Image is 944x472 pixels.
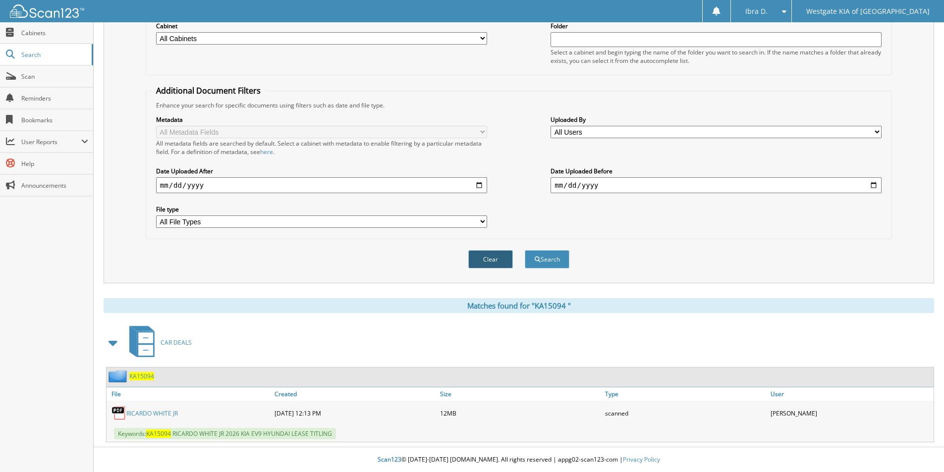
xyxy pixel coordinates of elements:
[21,72,88,81] span: Scan
[156,22,487,30] label: Cabinet
[272,403,438,423] div: [DATE] 12:13 PM
[129,372,154,380] a: KA15094
[21,138,81,146] span: User Reports
[894,424,944,472] iframe: Chat Widget
[21,29,88,37] span: Cabinets
[623,455,660,464] a: Privacy Policy
[551,22,882,30] label: Folder
[768,403,934,423] div: [PERSON_NAME]
[21,94,88,103] span: Reminders
[129,372,154,380] span: K A 1 5 0 9 4
[260,148,273,156] a: here
[161,338,192,347] span: C A R D E A L S
[21,51,87,59] span: Search
[94,448,944,472] div: © [DATE]-[DATE] [DOMAIN_NAME]. All rights reserved | appg02-scan123-com |
[551,177,882,193] input: end
[146,429,171,438] span: K A 1 5 0 9 4
[156,139,487,156] div: All metadata fields are searched by default. Select a cabinet with metadata to enable filtering b...
[272,387,438,401] a: Created
[156,167,487,175] label: Date Uploaded After
[114,428,336,439] span: Keywords: R I C A R D O W H I T E J R 2 0 2 6 K I A E V 9 H Y U N D A I L E A S E T I T L I N G
[438,403,603,423] div: 12MB
[104,298,934,313] div: Matches found for "KA15094 "
[525,250,569,268] button: Search
[10,4,84,18] img: scan123-logo-white.svg
[151,85,266,96] legend: Additional Document Filters
[156,177,487,193] input: start
[768,387,934,401] a: User
[156,115,487,124] label: Metadata
[107,387,272,401] a: File
[603,387,768,401] a: Type
[551,48,882,65] div: Select a cabinet and begin typing the name of the folder you want to search in. If the name match...
[438,387,603,401] a: Size
[603,403,768,423] div: scanned
[111,406,126,420] img: PDF.png
[378,455,401,464] span: Scan123
[551,167,882,175] label: Date Uploaded Before
[109,370,129,382] img: folder2.png
[21,159,88,168] span: Help
[126,409,178,418] a: RICARDO WHITE JR
[551,115,882,124] label: Uploaded By
[21,181,88,190] span: Announcements
[21,116,88,124] span: Bookmarks
[156,205,487,213] label: File type
[151,101,887,109] div: Enhance your search for specific documents using filters such as date and file type.
[806,8,930,14] span: Westgate KIA of [GEOGRAPHIC_DATA]
[468,250,513,268] button: Clear
[745,8,768,14] span: Ibra D.
[123,323,192,362] a: CAR DEALS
